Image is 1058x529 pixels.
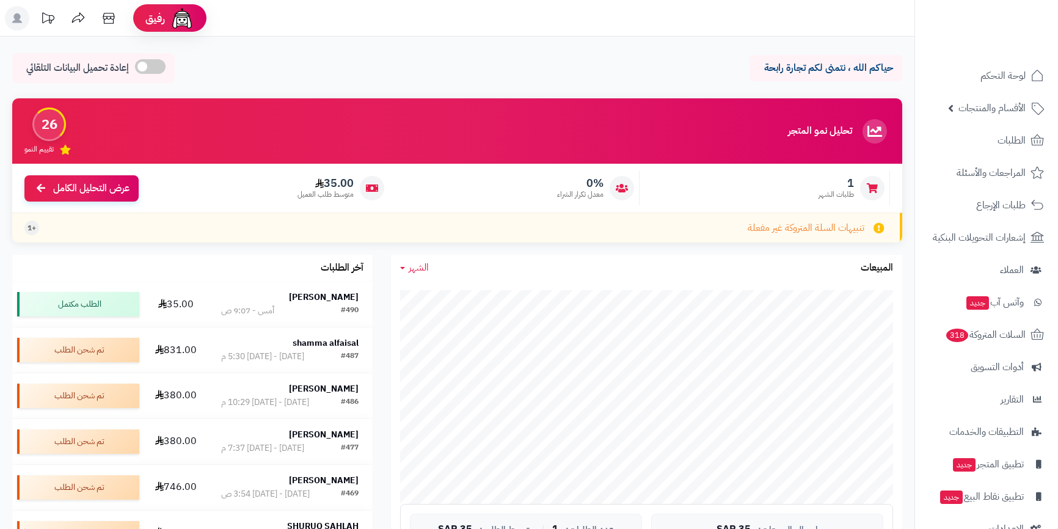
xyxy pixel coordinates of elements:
[341,305,359,317] div: #490
[922,320,1051,349] a: السلات المتروكة318
[946,329,968,342] span: 318
[289,428,359,441] strong: [PERSON_NAME]
[998,132,1026,149] span: الطلبات
[289,382,359,395] strong: [PERSON_NAME]
[759,61,893,75] p: حياكم الله ، نتمنى لكم تجارة رابحة
[17,338,139,362] div: تم شحن الطلب
[819,177,854,190] span: 1
[922,482,1051,511] a: تطبيق نقاط البيعجديد
[1000,261,1024,279] span: العملاء
[144,327,207,373] td: 831.00
[953,458,976,472] span: جديد
[144,282,207,327] td: 35.00
[400,261,429,275] a: الشهر
[221,488,310,500] div: [DATE] - [DATE] 3:54 ص
[965,294,1024,311] span: وآتس آب
[922,288,1051,317] a: وآتس آبجديد
[557,177,604,190] span: 0%
[53,181,130,195] span: عرض التحليل الكامل
[971,359,1024,376] span: أدوات التسويق
[922,450,1051,479] a: تطبيق المتجرجديد
[976,197,1026,214] span: طلبات الإرجاع
[144,419,207,464] td: 380.00
[293,337,359,349] strong: shamma alfaisal
[975,33,1046,59] img: logo-2.png
[922,191,1051,220] a: طلبات الإرجاع
[922,385,1051,414] a: التقارير
[788,126,852,137] h3: تحليل نمو المتجر
[32,6,63,34] a: تحديثات المنصة
[922,223,1051,252] a: إشعارات التحويلات البنكية
[24,144,54,155] span: تقييم النمو
[145,11,165,26] span: رفيق
[922,61,1051,90] a: لوحة التحكم
[26,61,129,75] span: إعادة تحميل البيانات التلقائي
[221,396,309,409] div: [DATE] - [DATE] 10:29 م
[321,263,363,274] h3: آخر الطلبات
[957,164,1026,181] span: المراجعات والأسئلة
[27,223,36,233] span: +1
[289,291,359,304] strong: [PERSON_NAME]
[297,177,354,190] span: 35.00
[980,67,1026,84] span: لوحة التحكم
[933,229,1026,246] span: إشعارات التحويلات البنكية
[952,456,1024,473] span: تطبيق المتجر
[17,292,139,316] div: الطلب مكتمل
[409,260,429,275] span: الشهر
[922,255,1051,285] a: العملاء
[922,417,1051,447] a: التطبيقات والخدمات
[557,189,604,200] span: معدل تكرار الشراء
[170,6,194,31] img: ai-face.png
[939,488,1024,505] span: تطبيق نقاط البيع
[297,189,354,200] span: متوسط طلب العميل
[922,352,1051,382] a: أدوات التسويق
[17,384,139,408] div: تم شحن الطلب
[861,263,893,274] h3: المبيعات
[958,100,1026,117] span: الأقسام والمنتجات
[341,351,359,363] div: #487
[922,158,1051,188] a: المراجعات والأسئلة
[922,126,1051,155] a: الطلبات
[289,474,359,487] strong: [PERSON_NAME]
[17,475,139,500] div: تم شحن الطلب
[144,465,207,510] td: 746.00
[945,326,1026,343] span: السلات المتروكة
[221,442,304,454] div: [DATE] - [DATE] 7:37 م
[144,373,207,418] td: 380.00
[1001,391,1024,408] span: التقارير
[966,296,989,310] span: جديد
[341,442,359,454] div: #477
[940,491,963,504] span: جديد
[341,396,359,409] div: #486
[819,189,854,200] span: طلبات الشهر
[221,351,304,363] div: [DATE] - [DATE] 5:30 م
[24,175,139,202] a: عرض التحليل الكامل
[341,488,359,500] div: #469
[17,429,139,454] div: تم شحن الطلب
[949,423,1024,440] span: التطبيقات والخدمات
[221,305,274,317] div: أمس - 9:07 ص
[748,221,864,235] span: تنبيهات السلة المتروكة غير مفعلة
